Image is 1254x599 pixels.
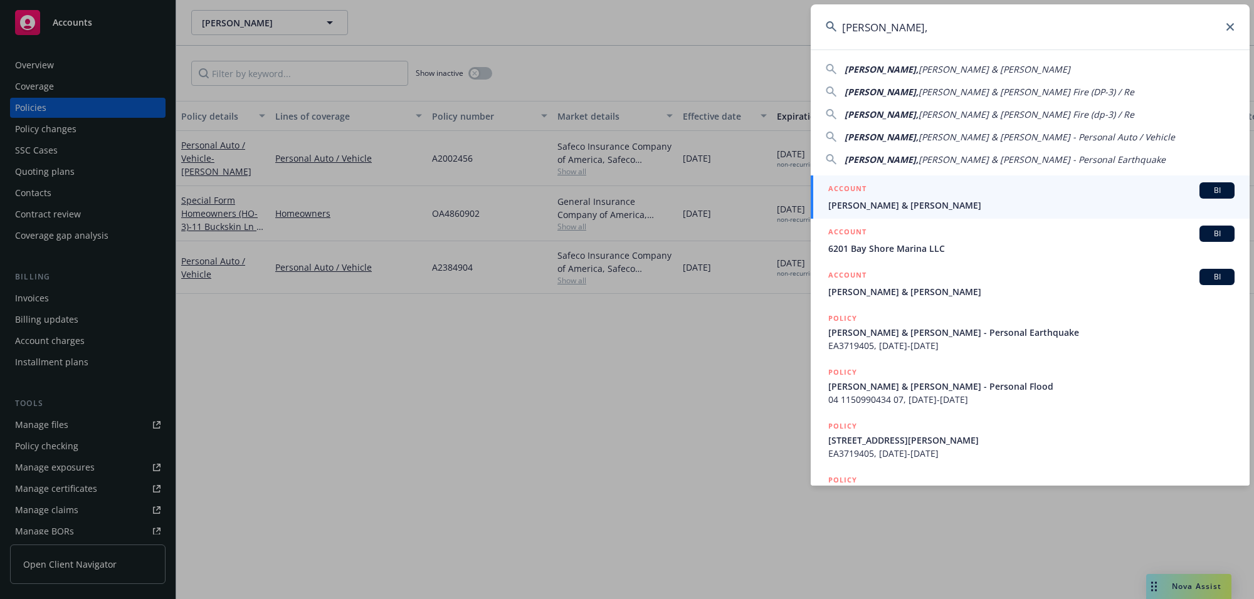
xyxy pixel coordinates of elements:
[828,366,857,378] h5: POLICY
[828,312,857,325] h5: POLICY
[811,262,1250,305] a: ACCOUNTBI[PERSON_NAME] & [PERSON_NAME]
[811,305,1250,359] a: POLICY[PERSON_NAME] & [PERSON_NAME] - Personal EarthquakeEA3719405, [DATE]-[DATE]
[828,380,1235,393] span: [PERSON_NAME] & [PERSON_NAME] - Personal Flood
[828,226,867,241] h5: ACCOUNT
[919,131,1175,143] span: [PERSON_NAME] & [PERSON_NAME] - Personal Auto / Vehicle
[919,86,1134,98] span: [PERSON_NAME] & [PERSON_NAME] Fire (DP-3) / Re
[828,326,1235,339] span: [PERSON_NAME] & [PERSON_NAME] - Personal Earthquake
[1204,185,1230,196] span: BI
[845,108,919,120] span: [PERSON_NAME],
[828,199,1235,212] span: [PERSON_NAME] & [PERSON_NAME]
[811,219,1250,262] a: ACCOUNTBI6201 Bay Shore Marina LLC
[828,434,1235,447] span: [STREET_ADDRESS][PERSON_NAME]
[845,63,919,75] span: [PERSON_NAME],
[1204,271,1230,283] span: BI
[828,447,1235,460] span: EA3719405, [DATE]-[DATE]
[828,339,1235,352] span: EA3719405, [DATE]-[DATE]
[811,467,1250,521] a: POLICY
[919,108,1134,120] span: [PERSON_NAME] & [PERSON_NAME] Fire (dp-3) / Re
[828,269,867,284] h5: ACCOUNT
[919,63,1070,75] span: [PERSON_NAME] & [PERSON_NAME]
[828,182,867,197] h5: ACCOUNT
[919,154,1166,165] span: [PERSON_NAME] & [PERSON_NAME] - Personal Earthquake
[828,420,857,432] h5: POLICY
[845,86,919,98] span: [PERSON_NAME],
[811,175,1250,219] a: ACCOUNTBI[PERSON_NAME] & [PERSON_NAME]
[828,242,1235,255] span: 6201 Bay Shore Marina LLC
[845,154,919,165] span: [PERSON_NAME],
[811,4,1250,49] input: Search...
[828,393,1235,406] span: 04 1150990434 07, [DATE]-[DATE]
[811,359,1250,413] a: POLICY[PERSON_NAME] & [PERSON_NAME] - Personal Flood04 1150990434 07, [DATE]-[DATE]
[828,474,857,486] h5: POLICY
[845,131,919,143] span: [PERSON_NAME],
[811,413,1250,467] a: POLICY[STREET_ADDRESS][PERSON_NAME]EA3719405, [DATE]-[DATE]
[1204,228,1230,239] span: BI
[828,285,1235,298] span: [PERSON_NAME] & [PERSON_NAME]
